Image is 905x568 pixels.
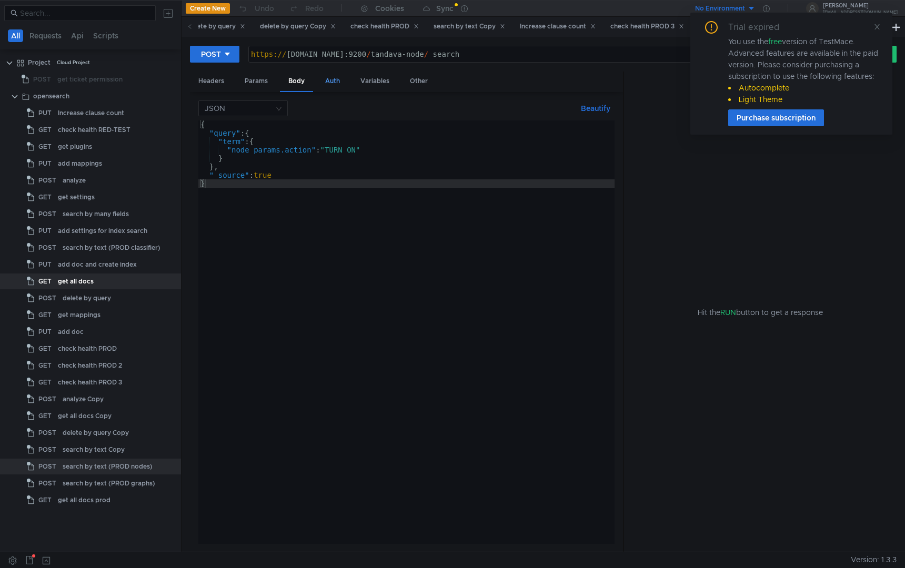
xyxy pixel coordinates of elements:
li: Light Theme [728,94,880,105]
div: Other [401,72,436,91]
span: POST [38,425,56,441]
div: add doc [58,324,84,340]
div: Headers [190,72,233,91]
div: check health PROD [58,341,117,357]
div: You use the version of TestMace. Advanced features are available in the paid version. Please cons... [728,36,880,105]
div: add doc and create index [58,257,137,272]
span: POST [38,475,56,491]
button: Purchase subscription [728,109,824,126]
input: Search... [20,7,149,19]
button: Scripts [90,29,122,42]
div: delete by query [187,21,245,32]
div: search by text Copy [63,442,125,458]
div: analyze Copy [63,391,104,407]
span: POST [38,459,56,474]
span: POST [33,72,51,87]
div: check health PROD 2 [58,358,122,373]
span: GET [38,122,52,138]
span: free [768,37,782,46]
li: Autocomplete [728,82,880,94]
span: GET [38,139,52,155]
div: No Environment [695,4,745,14]
div: opensearch [33,88,69,104]
div: Auth [317,72,348,91]
span: GET [38,408,52,424]
div: check health PROD 3 [58,374,122,390]
div: Redo [305,2,324,15]
div: get mappings [58,307,100,323]
div: Variables [352,72,398,91]
div: add settings for index search [58,223,147,239]
span: PUT [38,257,52,272]
div: get all docs prod [58,492,110,508]
div: delete by query Copy [63,425,129,441]
button: Redo [281,1,331,16]
span: GET [38,273,52,289]
div: POST [201,48,221,60]
div: check health PROD 3 [610,21,684,32]
span: Version: 1.3.3 [851,552,897,567]
button: Requests [26,29,65,42]
div: search by text (PROD nodes) [63,459,153,474]
span: GET [38,341,52,357]
div: Cloud Project [57,55,90,70]
div: Project [28,55,51,70]
div: get plugins [58,139,92,155]
span: POST [38,442,56,458]
div: Body [280,72,313,92]
div: delete by query Copy [260,21,336,32]
div: Trial expired [728,21,792,34]
div: Undo [255,2,274,15]
div: check health PROD [350,21,419,32]
span: PUT [38,324,52,340]
button: Beautify [577,102,615,115]
span: Hit the button to get a response [698,307,823,318]
button: All [8,29,23,42]
span: POST [38,206,56,222]
div: check health RED-TEST [58,122,130,138]
span: GET [38,189,52,205]
span: POST [38,290,56,306]
span: GET [38,492,52,508]
div: get ticket permission [57,72,123,87]
div: add mappings [58,156,102,171]
span: POST [38,240,56,256]
button: POST [190,46,239,63]
div: Sync [436,5,454,12]
div: analyze [63,173,86,188]
div: [PERSON_NAME] [823,3,898,8]
span: GET [38,307,52,323]
span: RUN [720,308,736,317]
div: Increase clause count [58,105,124,121]
div: Params [236,72,276,91]
span: POST [38,173,56,188]
div: delete by query [63,290,111,306]
div: search by many fields [63,206,129,222]
div: search by text (PROD classifier) [63,240,160,256]
div: get all docs Copy [58,408,112,424]
span: PUT [38,105,52,121]
span: GET [38,358,52,373]
div: get all docs [58,273,94,289]
div: Increase clause count [520,21,596,32]
span: PUT [38,223,52,239]
button: Undo [230,1,281,16]
button: Create New [186,3,230,14]
span: PUT [38,156,52,171]
div: search by text Copy [434,21,505,32]
div: [EMAIL_ADDRESS][DOMAIN_NAME] [823,11,898,14]
div: Cookies [375,2,404,15]
div: search by text (PROD graphs) [63,475,155,491]
span: GET [38,374,52,390]
button: Api [68,29,87,42]
div: get settings [58,189,95,205]
span: POST [38,391,56,407]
